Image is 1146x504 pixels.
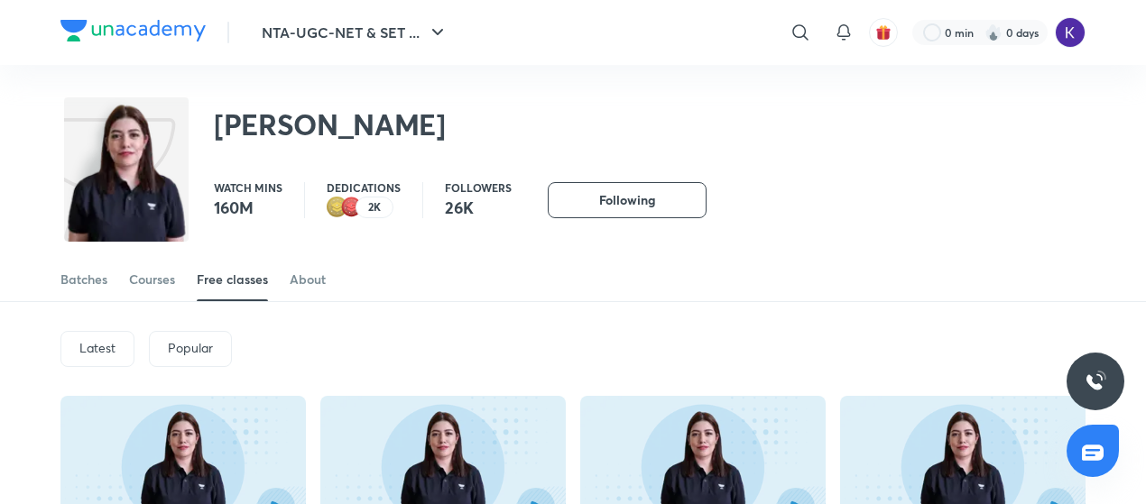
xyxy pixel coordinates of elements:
[214,197,282,218] p: 160M
[129,270,175,289] div: Courses
[290,258,326,301] a: About
[984,23,1003,41] img: streak
[327,182,401,193] p: Dedications
[64,101,189,290] img: class
[197,270,268,289] div: Free classes
[197,258,268,301] a: Free classes
[875,24,892,41] img: avatar
[341,197,363,218] img: educator badge1
[869,18,898,47] button: avatar
[548,182,707,218] button: Following
[214,106,446,142] h2: [PERSON_NAME]
[60,20,206,41] img: Company Logo
[1085,371,1106,392] img: ttu
[60,258,107,301] a: Batches
[251,14,459,50] button: NTA-UGC-NET & SET ...
[290,270,326,289] div: About
[445,197,512,218] p: 26K
[445,182,512,193] p: Followers
[129,258,175,301] a: Courses
[60,20,206,46] a: Company Logo
[168,341,213,355] p: Popular
[1055,17,1086,48] img: kanishka hemani
[60,270,107,289] div: Batches
[79,341,116,355] p: Latest
[327,197,348,218] img: educator badge2
[599,191,655,209] span: Following
[214,182,282,193] p: Watch mins
[368,201,381,214] p: 2K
